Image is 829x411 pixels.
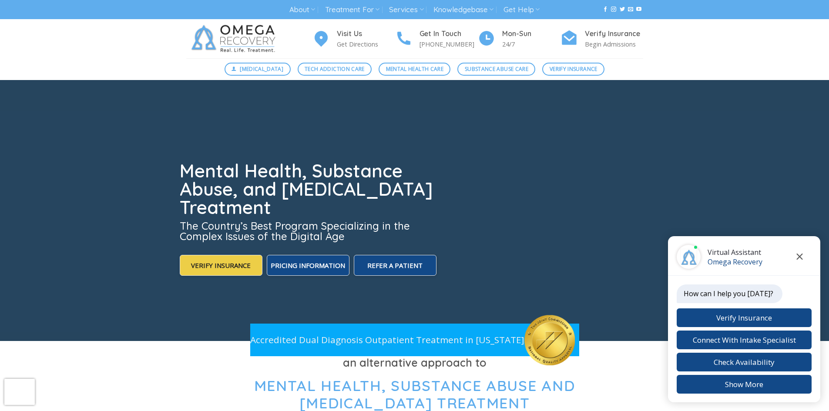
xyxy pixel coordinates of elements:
[240,65,283,73] span: [MEDICAL_DATA]
[289,2,315,18] a: About
[180,162,438,217] h1: Mental Health, Substance Abuse, and [MEDICAL_DATA] Treatment
[502,39,560,49] p: 24/7
[628,7,633,13] a: Send us an email
[611,7,616,13] a: Follow on Instagram
[312,28,395,50] a: Visit Us Get Directions
[379,63,450,76] a: Mental Health Care
[180,221,438,241] h3: The Country’s Best Program Specializing in the Complex Issues of the Digital Age
[186,354,643,371] h3: an alternative approach to
[503,2,540,18] a: Get Help
[420,28,478,40] h4: Get In Touch
[389,2,423,18] a: Services
[465,65,528,73] span: Substance Abuse Care
[305,65,365,73] span: Tech Addiction Care
[502,28,560,40] h4: Mon-Sun
[395,28,478,50] a: Get In Touch [PHONE_NUMBER]
[636,7,641,13] a: Follow on YouTube
[433,2,493,18] a: Knowledgebase
[337,28,395,40] h4: Visit Us
[585,39,643,49] p: Begin Admissions
[186,19,284,58] img: Omega Recovery
[337,39,395,49] p: Get Directions
[542,63,604,76] a: Verify Insurance
[457,63,535,76] a: Substance Abuse Care
[250,333,524,347] p: Accredited Dual Diagnosis Outpatient Treatment in [US_STATE]
[603,7,608,13] a: Follow on Facebook
[560,28,643,50] a: Verify Insurance Begin Admissions
[620,7,625,13] a: Follow on Twitter
[325,2,379,18] a: Treatment For
[225,63,291,76] a: [MEDICAL_DATA]
[386,65,443,73] span: Mental Health Care
[585,28,643,40] h4: Verify Insurance
[550,65,597,73] span: Verify Insurance
[298,63,372,76] a: Tech Addiction Care
[420,39,478,49] p: [PHONE_NUMBER]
